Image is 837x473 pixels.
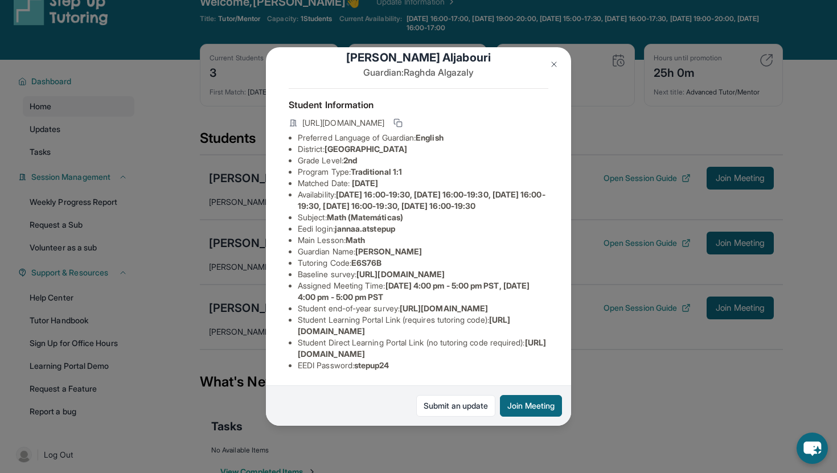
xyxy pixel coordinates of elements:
[351,258,381,268] span: E6S76B
[298,190,545,211] span: [DATE] 16:00-19:30, [DATE] 16:00-19:30, [DATE] 16:00-19:30, [DATE] 16:00-19:30, [DATE] 16:00-19:30
[325,144,407,154] span: [GEOGRAPHIC_DATA]
[343,155,357,165] span: 2nd
[298,314,548,337] li: Student Learning Portal Link (requires tutoring code) :
[346,235,365,245] span: Math
[302,117,384,129] span: [URL][DOMAIN_NAME]
[354,360,389,370] span: stepup24
[500,395,562,417] button: Join Meeting
[400,303,488,313] span: [URL][DOMAIN_NAME]
[356,269,445,279] span: [URL][DOMAIN_NAME]
[298,303,548,314] li: Student end-of-year survey :
[298,280,548,303] li: Assigned Meeting Time :
[335,224,395,233] span: jannaa.atstepup
[298,281,530,302] span: [DATE] 4:00 pm - 5:00 pm PST, [DATE] 4:00 pm - 5:00 pm PST
[298,212,548,223] li: Subject :
[416,395,495,417] a: Submit an update
[298,269,548,280] li: Baseline survey :
[289,98,548,112] h4: Student Information
[549,60,559,69] img: Close Icon
[327,212,403,222] span: Math (Matemáticas)
[298,246,548,257] li: Guardian Name :
[355,246,422,256] span: [PERSON_NAME]
[298,155,548,166] li: Grade Level:
[298,132,548,143] li: Preferred Language of Guardian:
[298,337,548,360] li: Student Direct Learning Portal Link (no tutoring code required) :
[289,65,548,79] p: Guardian: Raghda Algazaly
[298,143,548,155] li: District:
[298,178,548,189] li: Matched Date:
[298,257,548,269] li: Tutoring Code :
[351,167,402,176] span: Traditional 1:1
[797,433,828,464] button: chat-button
[298,360,548,371] li: EEDI Password :
[352,178,378,188] span: [DATE]
[289,50,548,65] h1: [PERSON_NAME] Aljabouri
[298,166,548,178] li: Program Type:
[391,116,405,130] button: Copy link
[416,133,444,142] span: English
[298,235,548,246] li: Main Lesson :
[298,189,548,212] li: Availability:
[298,223,548,235] li: Eedi login :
